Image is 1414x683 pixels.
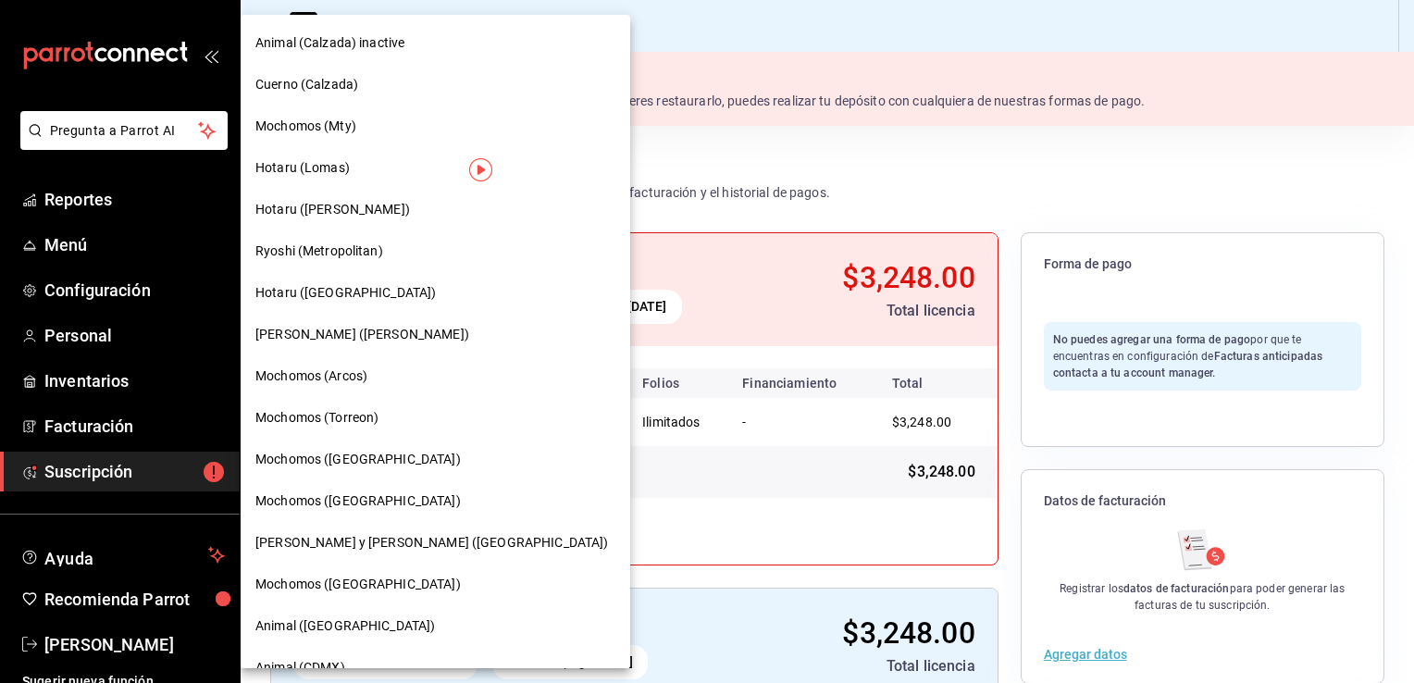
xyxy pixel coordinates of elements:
div: Animal (Calzada) inactive [241,22,630,64]
div: Mochomos ([GEOGRAPHIC_DATA]) [241,564,630,605]
span: Mochomos ([GEOGRAPHIC_DATA]) [255,491,461,511]
img: Tooltip marker [469,158,492,181]
div: [PERSON_NAME] ([PERSON_NAME]) [241,314,630,355]
span: Hotaru ([PERSON_NAME]) [255,200,410,219]
span: Mochomos ([GEOGRAPHIC_DATA]) [255,575,461,594]
div: Hotaru ([PERSON_NAME]) [241,189,630,230]
span: Animal (CDMX) [255,658,345,677]
div: Mochomos (Torreon) [241,397,630,439]
div: Hotaru (Lomas) [241,147,630,189]
div: Ryoshi (Metropolitan) [241,230,630,272]
span: [PERSON_NAME] ([PERSON_NAME]) [255,325,469,344]
span: Mochomos (Torreon) [255,408,378,428]
span: Mochomos ([GEOGRAPHIC_DATA]) [255,450,461,469]
div: Mochomos ([GEOGRAPHIC_DATA]) [241,480,630,522]
div: Mochomos ([GEOGRAPHIC_DATA]) [241,439,630,480]
span: Ryoshi (Metropolitan) [255,242,383,261]
span: Hotaru (Lomas) [255,158,350,178]
div: Mochomos (Arcos) [241,355,630,397]
div: Cuerno (Calzada) [241,64,630,106]
div: Animal ([GEOGRAPHIC_DATA]) [241,605,630,647]
div: Mochomos (Mty) [241,106,630,147]
span: Hotaru ([GEOGRAPHIC_DATA]) [255,283,436,303]
span: Animal ([GEOGRAPHIC_DATA]) [255,616,435,636]
span: [PERSON_NAME] y [PERSON_NAME] ([GEOGRAPHIC_DATA]) [255,533,608,553]
div: [PERSON_NAME] y [PERSON_NAME] ([GEOGRAPHIC_DATA]) [241,522,630,564]
span: Mochomos (Arcos) [255,366,367,386]
span: Cuerno (Calzada) [255,75,358,94]
div: Hotaru ([GEOGRAPHIC_DATA]) [241,272,630,314]
span: Mochomos (Mty) [255,117,356,136]
span: Animal (Calzada) inactive [255,33,404,53]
